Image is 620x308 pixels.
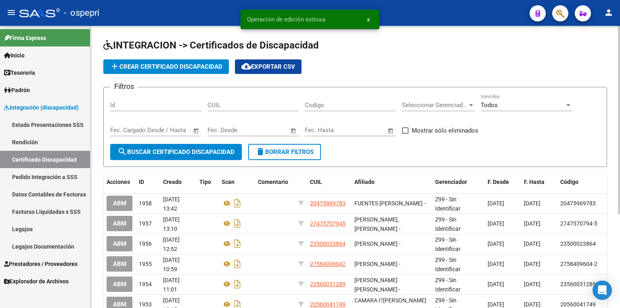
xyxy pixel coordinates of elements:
span: ABM [113,240,126,248]
mat-icon: cloud_download [241,61,251,71]
mat-icon: add [110,61,119,71]
datatable-header-cell: F. Hasta [521,173,557,191]
span: - ospepri [64,4,99,22]
span: INTEGRACION -> Certificados de Discapacidad [103,40,319,51]
input: Fecha fin [345,127,384,134]
button: ABM [107,236,133,251]
span: ABM [113,261,126,268]
span: 1958 [139,200,152,207]
span: 1956 [139,240,152,247]
button: ABM [107,276,133,291]
span: 20475969783 [310,200,346,207]
span: x [367,16,370,23]
span: ABM [113,220,126,228]
i: Descargar documento [232,257,243,270]
span: Mostrar sólo eliminados [412,126,478,135]
span: 2758409604-2 [560,261,597,267]
datatable-header-cell: Tipo [196,173,218,191]
input: Fecha inicio [110,127,143,134]
input: Fecha inicio [305,127,337,134]
datatable-header-cell: Creado [160,173,196,191]
span: [DATE] [524,220,540,227]
datatable-header-cell: CUIL [307,173,351,191]
span: Operación de edición exitosa [247,15,325,23]
span: [DATE] 13:42 [163,196,180,212]
datatable-header-cell: Scan [218,173,255,191]
span: [DATE] [488,301,504,308]
span: Comentario [258,179,288,185]
button: Open calendar [192,126,201,135]
span: Padrón [4,86,30,95]
span: [DATE] [488,220,504,227]
span: [DATE] [488,261,504,267]
span: Prestadores / Proveedores [4,259,77,268]
span: [DATE] [524,200,540,207]
span: Seleccionar Gerenciador [402,101,467,109]
span: Scan [222,179,235,185]
span: [DATE] [488,240,504,247]
datatable-header-cell: Comentario [255,173,295,191]
span: 23560031289 [310,281,346,287]
span: Exportar CSV [241,63,295,70]
span: 1953 [139,301,152,308]
span: 1957 [139,220,152,227]
span: Borrar Filtros [256,148,314,156]
span: Buscar Certificado Discapacidad [117,148,235,156]
i: Descargar documento [232,217,243,230]
span: [DATE] 11:01 [163,277,180,293]
span: Crear Certificado Discapacidad [110,63,222,70]
span: [DATE] [524,281,540,287]
span: Tipo [199,179,211,185]
span: Afiliado [354,179,375,185]
span: 1955 [139,261,152,267]
span: [DATE] [488,200,504,207]
span: Inicio [4,51,25,60]
span: [DATE] [488,281,504,287]
span: Z99 - Sin Identificar [435,236,461,252]
span: [DATE] [524,240,540,247]
input: Fecha fin [247,127,287,134]
span: [PERSON_NAME], [PERSON_NAME] - [354,216,400,232]
span: [PERSON_NAME] - [354,240,400,247]
input: Fecha inicio [207,127,240,134]
span: 23500023864 [560,240,596,247]
span: [PERSON_NAME] - [354,261,400,267]
span: Código [560,179,578,185]
button: Borrar Filtros [248,144,321,160]
span: Todos [481,101,498,109]
input: Fecha fin [150,127,189,134]
mat-icon: person [604,8,614,17]
datatable-header-cell: Afiliado [351,173,432,191]
span: Acciones [107,179,130,185]
span: Gerenciador [435,179,467,185]
span: F. Hasta [524,179,545,185]
mat-icon: search [117,147,127,156]
span: 1954 [139,281,152,287]
span: Z99 - Sin Identificar [435,257,461,272]
span: [DATE] [524,301,540,308]
span: Firma Express [4,34,46,42]
span: FUENTES [PERSON_NAME] - [354,200,425,207]
span: 23500023864 [310,240,346,247]
span: Integración (discapacidad) [4,103,79,112]
button: ABM [107,256,133,271]
button: Open calendar [386,126,396,135]
span: F. Desde [488,179,509,185]
span: Z99 - Sin Identificar [435,277,461,293]
span: 2747570794-5 [560,220,597,227]
span: ABM [113,281,126,288]
span: ABM [113,200,126,207]
mat-icon: delete [256,147,265,156]
span: 27475707945 [310,220,346,227]
datatable-header-cell: F. Desde [484,173,521,191]
button: x [360,12,376,27]
span: ID [139,179,144,185]
button: Exportar CSV [235,59,302,74]
span: 27584096042 [310,261,346,267]
i: Descargar documento [232,237,243,250]
span: [DATE] 12:52 [163,236,180,252]
span: 20560041749 [310,301,346,308]
button: Open calendar [289,126,298,135]
span: [DATE] 10:59 [163,257,180,272]
span: Explorador de Archivos [4,277,69,286]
